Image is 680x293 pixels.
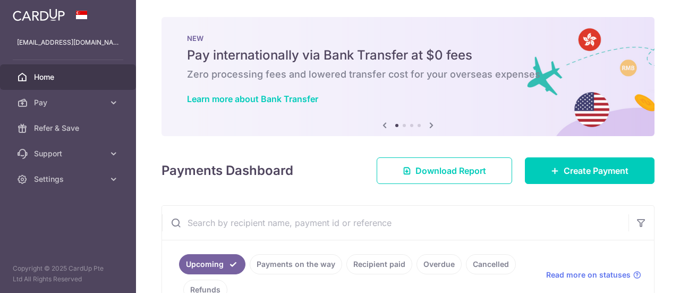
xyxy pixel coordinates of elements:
[34,72,104,82] span: Home
[377,157,512,184] a: Download Report
[34,148,104,159] span: Support
[187,47,629,64] h5: Pay internationally via Bank Transfer at $0 fees
[161,161,293,180] h4: Payments Dashboard
[187,34,629,43] p: NEW
[17,37,119,48] p: [EMAIL_ADDRESS][DOMAIN_NAME]
[34,97,104,108] span: Pay
[187,68,629,81] h6: Zero processing fees and lowered transfer cost for your overseas expenses
[546,270,641,280] a: Read more on statuses
[416,254,462,274] a: Overdue
[546,270,631,280] span: Read more on statuses
[525,157,654,184] a: Create Payment
[161,17,654,136] img: Bank transfer banner
[564,164,628,177] span: Create Payment
[187,94,318,104] a: Learn more about Bank Transfer
[13,9,65,21] img: CardUp
[179,254,245,274] a: Upcoming
[466,254,516,274] a: Cancelled
[415,164,486,177] span: Download Report
[34,123,104,133] span: Refer & Save
[162,206,628,240] input: Search by recipient name, payment id or reference
[34,174,104,185] span: Settings
[250,254,342,274] a: Payments on the way
[346,254,412,274] a: Recipient paid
